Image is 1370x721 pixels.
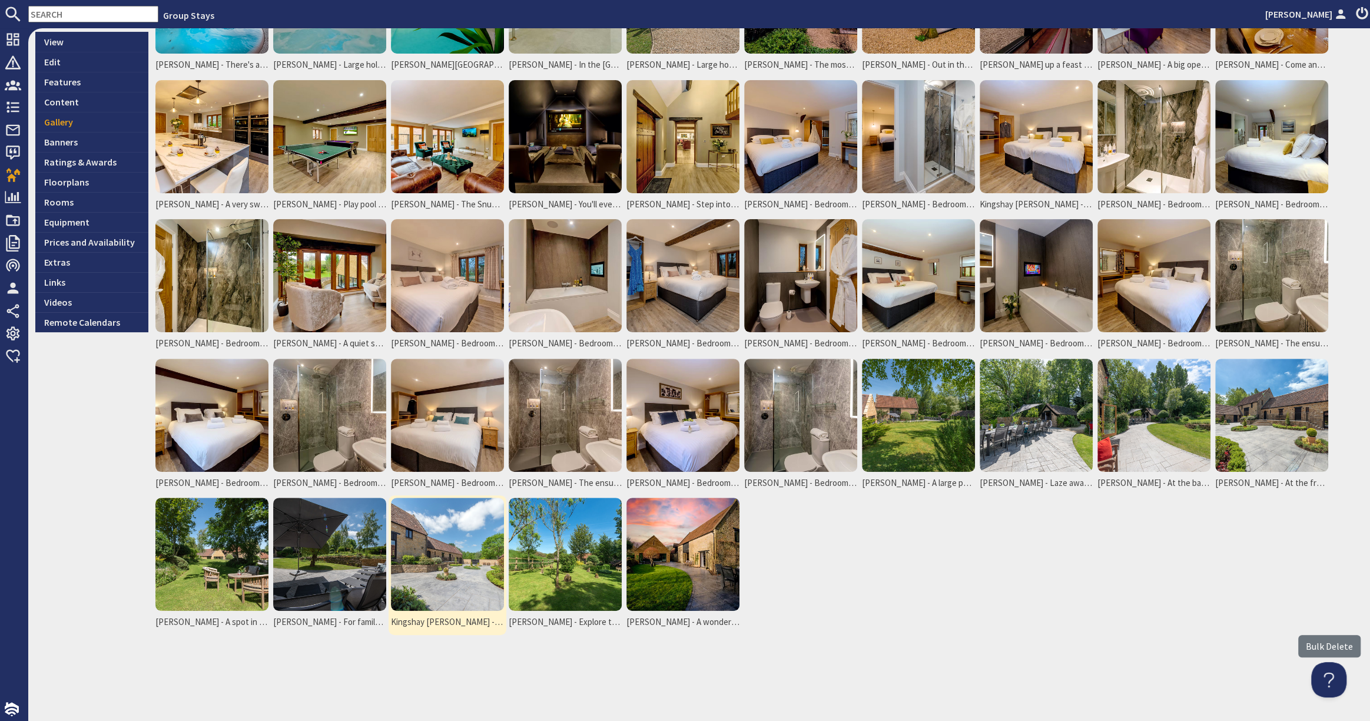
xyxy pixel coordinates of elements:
img: Kingshay Barton - Bedroom 6 (Moultons) sleeps 2 with room for an extra guest bed to sleep a child... [862,219,975,332]
a: [PERSON_NAME] - A quiet spot to sit and chat - on the landing, in sumptuous silver velvet chairs [271,217,389,356]
a: [PERSON_NAME] - Bedroom 1 ([GEOGRAPHIC_DATA]) has an ensuite shower room [860,78,977,217]
img: Kingshay Barton - The ensuite shower room for Bedroom 9 (St Ryan) [509,359,622,472]
img: Kingshay Barton - Bedroom 1 (Purtington) Sleeps 2 in zip and link beds and has room for an extra ... [744,80,857,193]
span: [PERSON_NAME] - A big open plan living space gives you plenty of room to get together [1097,58,1210,72]
img: Kingshay Barton - For family holidays you'll always remember [273,498,386,611]
img: Kingshay Barton - Explore the gardens, find the mini-henge! [509,498,622,611]
img: Kingshay Barton - Bedroom 2 (Downclose) has a snazzy ensuite shower room [1097,80,1210,193]
img: Kingshay Barton - Bedroom 8 (Warren) is accessed from the front courtyard and sleeps 2 [155,359,268,472]
a: [PERSON_NAME] - A very swish kitchen with all you need to cater for your large family holiday [153,78,271,217]
img: Kingshay Barton - Laze away the hours with lunch in the sunshine [980,359,1093,472]
a: [PERSON_NAME] - Bedroom 6 (Moultons) also has the luxury of an ensuite bathroom [977,217,1095,356]
a: Prices and Availability [35,232,148,252]
a: [PERSON_NAME] - Bedroom 1 ([GEOGRAPHIC_DATA]) Sleeps 2 in zip and link beds and has room for an e... [742,78,860,217]
span: [PERSON_NAME] - Bedroom 6 (Moultons) sleeps 2 with room for an extra guest bed to sleep a child (... [862,337,975,350]
img: Kingshay Barton - Bedroom 6 (Moultons) also has the luxury of an ensuite bathroom [980,219,1093,332]
span: [PERSON_NAME] - Bedroom 5 ([GEOGRAPHIC_DATA]) sleeps 2 and has room for an extra guest bed to sle... [626,337,739,350]
a: [PERSON_NAME] - Bedroom 4 (Coombe) sleeps 2 in zip and link beds (super king or twin) [389,217,506,356]
a: Remote Calendars [35,312,148,332]
img: Kingshay Barton - A spot in the shade for a quiet chat [155,498,268,611]
img: Kinghsay Barton - Bedroom 3 (Broadstone) sleeps 2 and has an ensuite shower room [1215,80,1328,193]
span: [PERSON_NAME] - Bedroom 4 (Coombe) sleeps 2 in zip and link beds (super king or twin) [391,337,504,350]
a: Content [35,92,148,112]
a: [PERSON_NAME] - Bedroom 2 (Downclose) has a snazzy ensuite shower room [1095,78,1213,217]
img: Kingshay Barton - A wonderful large group holiday house for year round family stays [626,498,739,611]
span: [PERSON_NAME] - Bedroom 5 ([GEOGRAPHIC_DATA]) has an ensuite wet room [744,337,857,350]
img: Kingshay Barton - At the back of the house a large patio leads onto the gardens [1097,359,1210,472]
a: Videos [35,292,148,312]
span: [PERSON_NAME] - Large holiday house in [GEOGRAPHIC_DATA] with indoor pool [273,58,386,72]
a: Equipment [35,212,148,232]
a: [PERSON_NAME] - A wonderful large group holiday house for year round family stays [624,495,742,635]
img: Kingshay Barton - The ensuite shower room for Bedroom 7 (Venley) [1215,219,1328,332]
img: Kingshay Barton - A quiet spot to sit and chat - on the landing, in sumptuous silver velvet chairs [273,219,386,332]
a: Kingshay [PERSON_NAME] - Luxury group accommodation in [GEOGRAPHIC_DATA] [389,495,506,635]
img: Kinghsay Barton - A very swish kitchen with all you need to cater for your large family holiday [155,80,268,193]
span: [PERSON_NAME] - A quiet spot to sit and chat - on the landing, in sumptuous silver velvet chairs [273,337,386,350]
img: Kingshay Barton - Bedroom 9 (St Ryan) sleeps 2 and has an ensuite shower room [391,359,504,472]
span: [PERSON_NAME] - Bedroom 4 (Coombe) has an ensuite bathroom with a built-in TV [509,337,622,350]
span: [PERSON_NAME] - You'll even have your own private cinema! [509,198,622,211]
a: [PERSON_NAME] - The Snug provides a quieter space to watch TV, to read or play board games [389,78,506,217]
img: Kingshay Barton - Bedroom 1 (Purtington) has an ensuite shower room [862,80,975,193]
input: SEARCH [28,6,158,22]
img: Kingshay Barton - The Snug provides a quieter space to watch TV, to read or play board games [391,80,504,193]
span: [PERSON_NAME] - A spot in the shade for a quiet chat [155,616,268,629]
a: [PERSON_NAME] - At the back of the house a large patio leads onto the gardens [1095,356,1213,496]
img: Kingshay Barton - Bedroom 4 (Coombe) sleeps 2 in zip and link beds (super king or twin) [391,219,504,332]
a: Banners [35,132,148,152]
span: [PERSON_NAME] - Bedroom 7 (Venley) sleeps 2 in zip and link beds (super king or twin) [1097,337,1210,350]
a: [PERSON_NAME] - The ensuite shower room for Bedroom 9 ([GEOGRAPHIC_DATA][PERSON_NAME]) [506,356,624,496]
span: [PERSON_NAME] - Out in the garden there's a heated weatherproof BBQ bothy [862,58,975,72]
span: Kingshay [PERSON_NAME] - Luxury group accommodation in [GEOGRAPHIC_DATA] [391,616,504,629]
span: [PERSON_NAME] - Large house to rent in [GEOGRAPHIC_DATA] for family holidays and short breaks [626,58,739,72]
a: [PERSON_NAME] - Bedroom 4 (Coombe) has an ensuite bathroom with a built-in TV [506,217,624,356]
a: [PERSON_NAME] - Bedroom 3 ([GEOGRAPHIC_DATA]) has its own shower room [153,217,271,356]
a: [PERSON_NAME] - For family holidays you'll always remember [271,495,389,635]
span: [PERSON_NAME] - For family holidays you'll always remember [273,616,386,629]
img: Kingshay Barton - Bedroom 8 (Warren) has its own ensuite shower room [273,359,386,472]
label: Bulk Delete [1298,635,1361,657]
img: Kingshay Barton - Bedroom 5 (Wayford) sleeps 2 and has room for an extra guest bed to sleep a chi... [626,219,739,332]
a: [PERSON_NAME] [1265,7,1349,21]
img: Kingshay Barton - Play pool and table tennis in the Games Room [273,80,386,193]
a: [PERSON_NAME] - Bedroom 10 ([GEOGRAPHIC_DATA]) has an ensuite shower room [742,356,860,496]
img: Kingshay Barton - Bedroom 4 (Coombe) has an ensuite bathroom with a built-in TV [509,219,622,332]
a: Ratings & Awards [35,152,148,172]
span: [PERSON_NAME] - Play pool and table tennis in the Games Room [273,198,386,211]
span: [PERSON_NAME] - Bedroom 8 ([PERSON_NAME]) has its own ensuite shower room [273,477,386,490]
a: [PERSON_NAME] - You'll even have your own private cinema! [506,78,624,217]
a: Kingshay [PERSON_NAME] - Bedroom 2 (Downclose) sleeps 2 in a superking or twin beds [977,78,1095,217]
span: [PERSON_NAME] - Bedroom 3 ([GEOGRAPHIC_DATA]) has its own shower room [155,337,268,350]
img: Kingshay Barton - At the front of the house there's a paved courtyard [1215,359,1328,472]
span: [PERSON_NAME] - Bedroom 3 (Broadstone) sleeps 2 and has an ensuite shower room [1215,198,1328,211]
a: [PERSON_NAME] - Bedroom 5 ([GEOGRAPHIC_DATA]) sleeps 2 and has room for an extra guest bed to sle... [624,217,742,356]
img: Kingshay Barton - Step into a spacious hallway [626,80,739,193]
span: [PERSON_NAME] - Bedroom 10 ([GEOGRAPHIC_DATA]) has an ensuite shower room [744,477,857,490]
span: [PERSON_NAME] - Bedroom 6 (Moultons) also has the luxury of an ensuite bathroom [980,337,1093,350]
a: Group Stays [163,9,214,21]
span: [PERSON_NAME] - At the back of the house a large patio leads onto the gardens [1097,477,1210,490]
span: [PERSON_NAME] - At the front of the house there's a paved courtyard [1215,477,1328,490]
img: Kingshay Barton - Bedroom 3 (Broadstone) has its own shower room [155,219,268,332]
span: [PERSON_NAME] - Bedroom 2 (Downclose) has a snazzy ensuite shower room [1097,198,1210,211]
img: Kingshay Barton - A large patio and 2 acres of grounds to play in [862,359,975,472]
span: [PERSON_NAME] - In the [GEOGRAPHIC_DATA] is a glass fronted sauna - the ultimate in relaxation! [509,58,622,72]
span: [PERSON_NAME] - A wonderful large group holiday house for year round family stays [626,616,739,629]
a: [PERSON_NAME] - Bedroom 6 (Moultons) sleeps 2 with room for an extra guest bed to sleep a child (... [860,217,977,356]
span: [PERSON_NAME] - The ensuite shower room for Bedroom 9 ([GEOGRAPHIC_DATA][PERSON_NAME]) [509,477,622,490]
a: Links [35,272,148,292]
span: [PERSON_NAME] - There's an amazing spa hall with a heated pool, hot tub and sauna [155,58,268,72]
img: Kingshay Barton - Bedroom 5 (Wayford) has an ensuite wet room [744,219,857,332]
a: [PERSON_NAME] - Laze away the hours with lunch in the sunshine [977,356,1095,496]
span: [PERSON_NAME] - Laze away the hours with lunch in the sunshine [980,477,1093,490]
a: View [35,32,148,52]
span: [PERSON_NAME] - A very swish kitchen with all you need to cater for your large family holiday [155,198,268,211]
span: [PERSON_NAME] - Bedroom 9 (St [PERSON_NAME]) sleeps 2 and has an ensuite shower room [391,477,504,490]
a: [PERSON_NAME] - At the front of the house there's a paved courtyard [1213,356,1331,496]
a: [PERSON_NAME] - A spot in the shade for a quiet chat [153,495,271,635]
span: [PERSON_NAME] - Bedroom 1 ([GEOGRAPHIC_DATA]) Sleeps 2 in zip and link beds and has room for an e... [744,198,857,211]
img: Kingshay Barton - Luxury group accommodation in Somerset [391,498,504,611]
a: [PERSON_NAME] - Bedroom 9 (St [PERSON_NAME]) sleeps 2 and has an ensuite shower room [389,356,506,496]
a: Floorplans [35,172,148,192]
